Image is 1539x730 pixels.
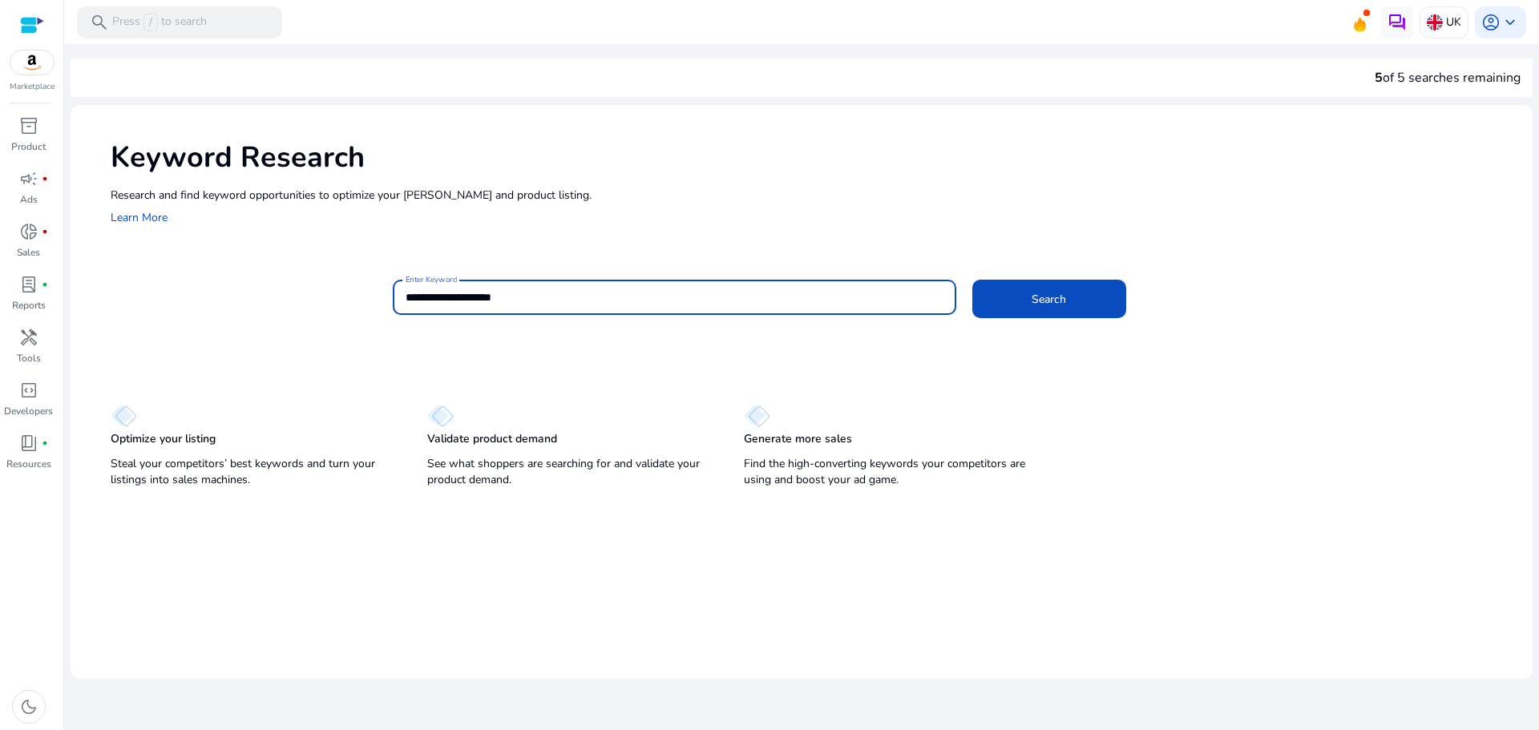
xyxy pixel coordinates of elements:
button: Search [972,280,1126,318]
mat-label: Enter Keyword [406,274,457,285]
a: Learn More [111,210,168,225]
span: fiber_manual_record [42,281,48,288]
span: book_4 [19,434,38,453]
p: Product [11,139,46,154]
p: Marketplace [10,81,55,93]
p: UK [1446,8,1461,36]
span: search [90,13,109,32]
p: Research and find keyword opportunities to optimize your [PERSON_NAME] and product listing. [111,187,1517,204]
img: diamond.svg [111,405,137,427]
h1: Keyword Research [111,140,1517,175]
p: Find the high-converting keywords your competitors are using and boost your ad game. [744,456,1028,488]
img: uk.svg [1427,14,1443,30]
p: Tools [17,351,41,365]
span: fiber_manual_record [42,440,48,446]
img: diamond.svg [427,405,454,427]
span: inventory_2 [19,116,38,135]
p: Ads [20,192,38,207]
span: lab_profile [19,275,38,294]
span: keyboard_arrow_down [1501,13,1520,32]
span: handyman [19,328,38,347]
p: Sales [17,245,40,260]
p: Generate more sales [744,431,852,447]
span: 5 [1375,69,1383,87]
p: Steal your competitors’ best keywords and turn your listings into sales machines. [111,456,395,488]
img: diamond.svg [744,405,770,427]
span: Search [1032,291,1066,308]
span: donut_small [19,222,38,241]
span: account_circle [1481,13,1501,32]
span: / [143,14,158,31]
p: Press to search [112,14,207,31]
p: Resources [6,457,51,471]
p: Optimize your listing [111,431,216,447]
span: dark_mode [19,697,38,716]
p: Reports [12,298,46,313]
span: fiber_manual_record [42,175,48,182]
p: See what shoppers are searching for and validate your product demand. [427,456,712,488]
p: Developers [4,404,53,418]
span: fiber_manual_record [42,228,48,235]
span: campaign [19,169,38,188]
span: code_blocks [19,381,38,400]
p: Validate product demand [427,431,557,447]
div: of 5 searches remaining [1375,68,1521,87]
img: amazon.svg [10,50,54,75]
